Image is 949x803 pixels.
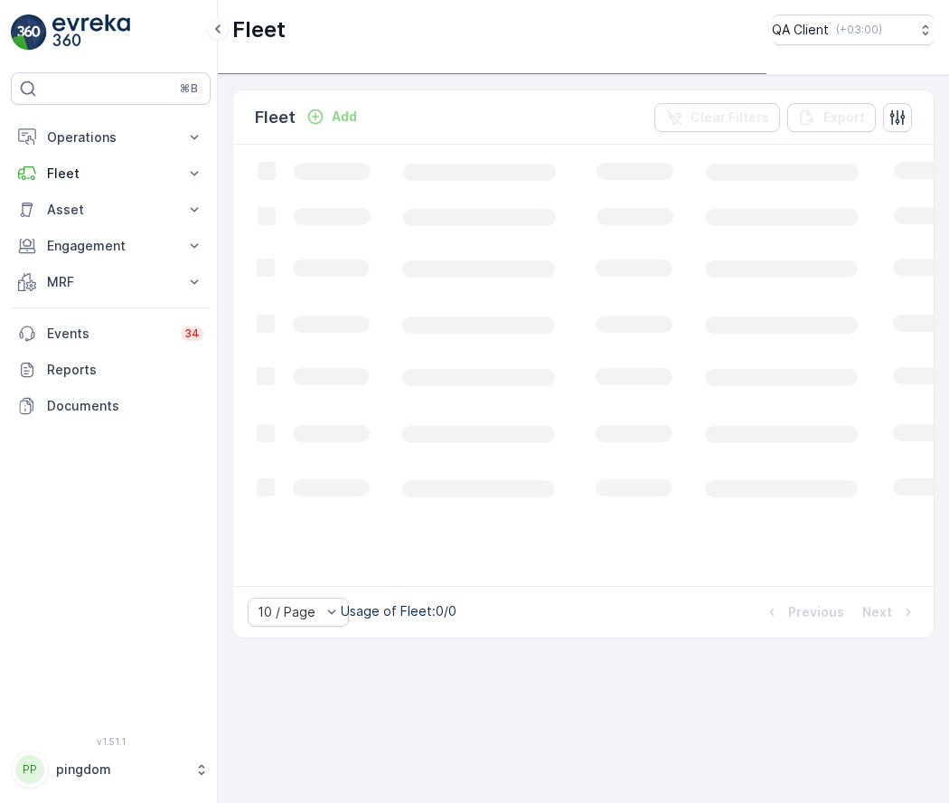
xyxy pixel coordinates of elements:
[691,109,769,127] p: Clear Filters
[11,736,211,747] span: v 1.51.1
[772,21,829,39] p: QA Client
[47,325,170,343] p: Events
[15,755,44,784] div: PP
[11,388,211,424] a: Documents
[341,602,456,620] p: Usage of Fleet : 0/0
[11,14,47,51] img: logo
[860,601,919,623] button: Next
[11,192,211,228] button: Asset
[180,81,198,96] p: ⌘B
[11,316,211,352] a: Events34
[11,156,211,192] button: Fleet
[654,103,780,132] button: Clear Filters
[11,751,211,789] button: PPpingdom
[11,264,211,300] button: MRF
[788,603,844,621] p: Previous
[47,273,174,291] p: MRF
[255,105,296,130] p: Fleet
[299,106,364,128] button: Add
[47,397,203,415] p: Documents
[232,15,286,44] p: Fleet
[772,14,935,45] button: QA Client(+03:00)
[836,23,882,37] p: ( +03:00 )
[47,361,203,379] p: Reports
[47,201,174,219] p: Asset
[11,119,211,156] button: Operations
[47,165,174,183] p: Fleet
[332,108,357,126] p: Add
[47,237,174,255] p: Engagement
[11,352,211,388] a: Reports
[52,14,130,51] img: logo_light-DOdMpM7g.png
[862,603,892,621] p: Next
[184,326,200,341] p: 34
[761,601,846,623] button: Previous
[47,128,174,146] p: Operations
[11,228,211,264] button: Engagement
[787,103,876,132] button: Export
[56,760,185,779] p: pingdom
[823,109,865,127] p: Export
